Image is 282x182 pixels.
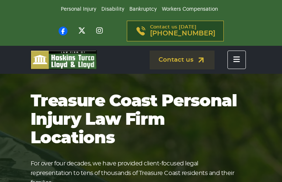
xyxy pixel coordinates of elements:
p: Contact us [DATE] [150,25,215,37]
a: Contact us [DATE][PHONE_NUMBER] [127,21,224,41]
a: Personal Injury [61,7,96,12]
a: Contact us [150,51,215,69]
a: Disability [101,7,124,12]
button: Toggle navigation [227,51,246,69]
h1: Treasure Coast Personal Injury Law Firm Locations [31,92,237,148]
span: [PHONE_NUMBER] [150,30,215,37]
a: Bankruptcy [129,7,157,12]
img: logo [31,50,97,69]
a: Workers Compensation [162,7,218,12]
